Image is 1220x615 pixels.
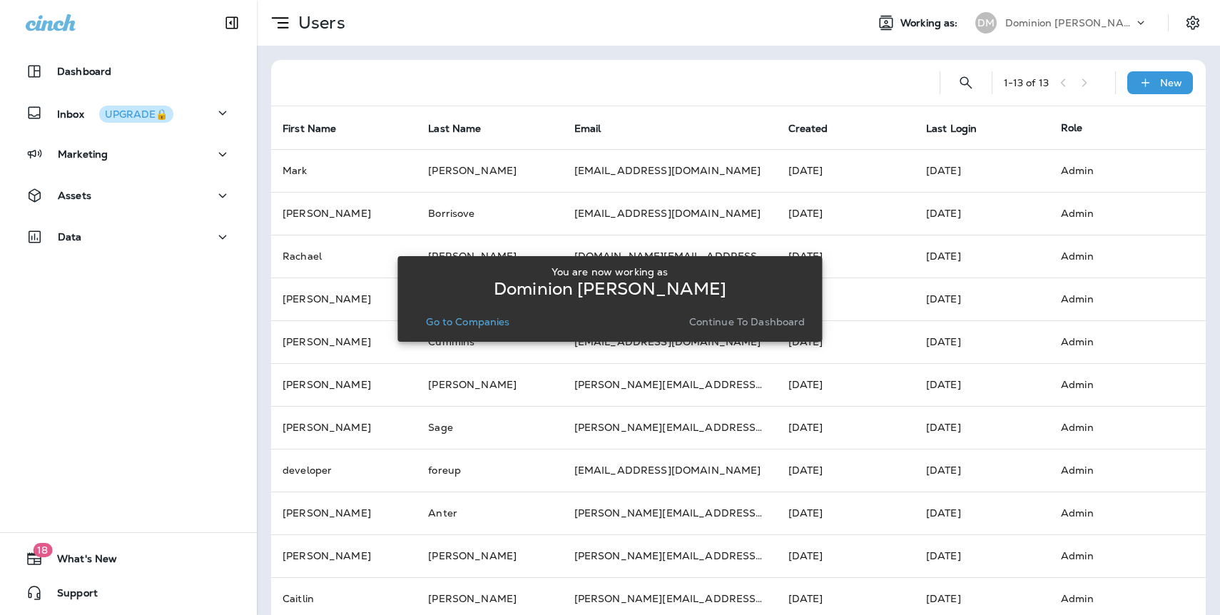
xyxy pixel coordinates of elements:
[271,406,417,449] td: [PERSON_NAME]
[283,123,336,135] span: First Name
[105,109,168,119] div: UPGRADE🔒
[777,363,915,406] td: [DATE]
[58,231,82,243] p: Data
[271,363,417,406] td: [PERSON_NAME]
[975,12,997,34] div: DM
[58,148,108,160] p: Marketing
[777,149,915,192] td: [DATE]
[271,149,417,192] td: Mark
[57,106,173,121] p: Inbox
[1049,192,1183,235] td: Admin
[926,123,977,135] span: Last Login
[271,192,417,235] td: [PERSON_NAME]
[271,320,417,363] td: [PERSON_NAME]
[915,192,1049,235] td: [DATE]
[777,192,915,235] td: [DATE]
[915,235,1049,278] td: [DATE]
[14,544,243,573] button: 18What's New
[1160,77,1182,88] p: New
[494,283,726,295] p: Dominion [PERSON_NAME]
[1180,10,1206,36] button: Settings
[777,534,915,577] td: [DATE]
[1049,534,1183,577] td: Admin
[14,579,243,607] button: Support
[14,57,243,86] button: Dashboard
[271,278,417,320] td: [PERSON_NAME]
[952,68,980,97] button: Search Users
[1049,235,1183,278] td: Admin
[551,266,668,278] p: You are now working as
[915,278,1049,320] td: [DATE]
[777,406,915,449] td: [DATE]
[14,223,243,251] button: Data
[57,66,111,77] p: Dashboard
[915,320,1049,363] td: [DATE]
[43,553,117,570] span: What's New
[915,534,1049,577] td: [DATE]
[283,122,355,135] span: First Name
[777,492,915,534] td: [DATE]
[1049,320,1183,363] td: Admin
[915,406,1049,449] td: [DATE]
[99,106,173,123] button: UPGRADE🔒
[58,190,91,201] p: Assets
[1005,17,1134,29] p: Dominion [PERSON_NAME]
[1049,149,1183,192] td: Admin
[683,312,811,332] button: Continue to Dashboard
[43,587,98,604] span: Support
[915,449,1049,492] td: [DATE]
[689,316,805,327] p: Continue to Dashboard
[1049,278,1183,320] td: Admin
[915,149,1049,192] td: [DATE]
[900,17,961,29] span: Working as:
[271,492,417,534] td: [PERSON_NAME]
[777,449,915,492] td: [DATE]
[426,316,509,327] p: Go to Companies
[1049,406,1183,449] td: Admin
[271,449,417,492] td: developer
[1049,449,1183,492] td: Admin
[420,312,515,332] button: Go to Companies
[293,12,345,34] p: Users
[1049,363,1183,406] td: Admin
[1049,492,1183,534] td: Admin
[33,543,52,557] span: 18
[14,140,243,168] button: Marketing
[777,235,915,278] td: [DATE]
[915,363,1049,406] td: [DATE]
[915,492,1049,534] td: [DATE]
[212,9,252,37] button: Collapse Sidebar
[271,235,417,278] td: Rachael
[1004,77,1049,88] div: 1 - 13 of 13
[14,181,243,210] button: Assets
[926,122,995,135] span: Last Login
[777,278,915,320] td: [DATE]
[14,98,243,127] button: InboxUPGRADE🔒
[271,534,417,577] td: [PERSON_NAME]
[1061,121,1083,134] span: Role
[777,320,915,363] td: [DATE]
